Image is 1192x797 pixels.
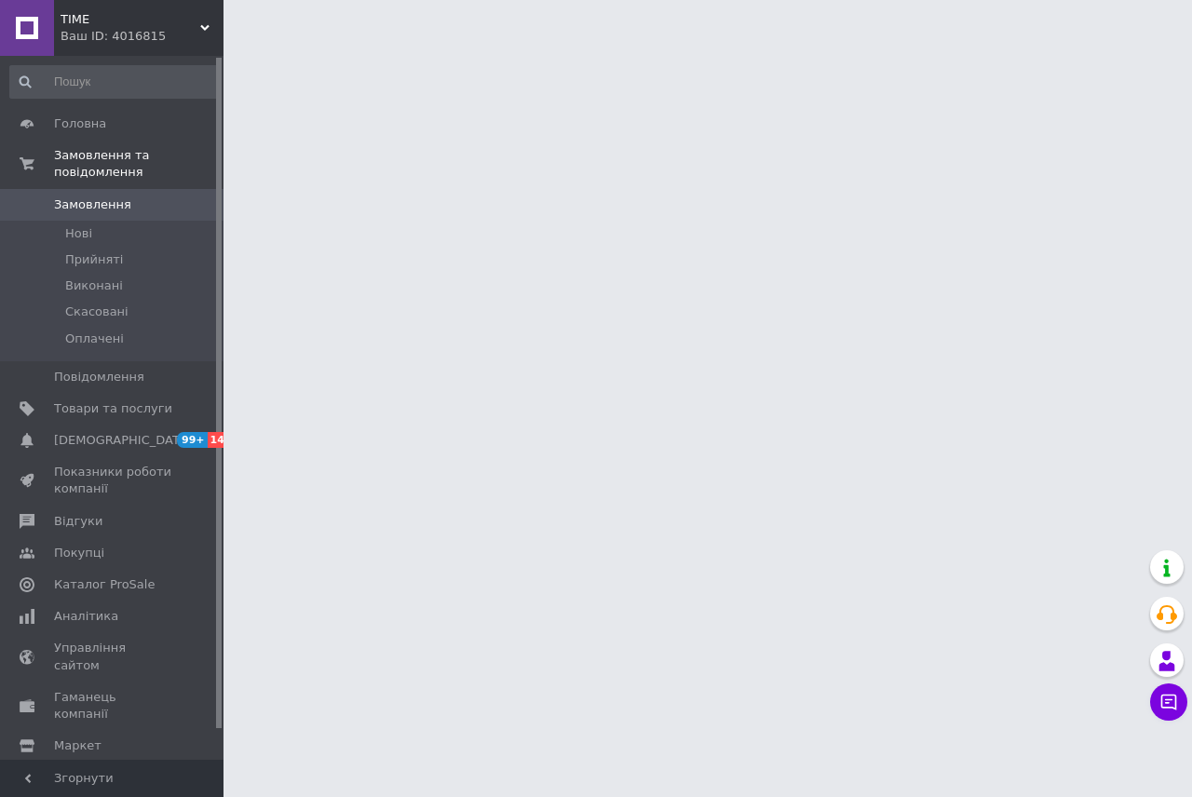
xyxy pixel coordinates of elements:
span: Гаманець компанії [54,689,172,723]
span: TIME [61,11,200,28]
div: Ваш ID: 4016815 [61,28,223,45]
span: Замовлення та повідомлення [54,147,223,181]
span: Оплачені [65,331,124,347]
span: Головна [54,115,106,132]
span: Повідомлення [54,369,144,385]
span: Покупці [54,545,104,561]
span: 99+ [177,432,208,448]
span: Показники роботи компанії [54,464,172,497]
span: 14 [208,432,229,448]
input: Пошук [9,65,220,99]
span: Аналітика [54,608,118,625]
span: Каталог ProSale [54,576,155,593]
span: Відгуки [54,513,102,530]
span: Маркет [54,737,102,754]
span: Товари та послуги [54,400,172,417]
span: Нові [65,225,92,242]
span: Виконані [65,277,123,294]
span: Управління сайтом [54,640,172,673]
span: Замовлення [54,196,131,213]
button: Чат з покупцем [1150,683,1187,721]
span: Скасовані [65,304,129,320]
span: [DEMOGRAPHIC_DATA] [54,432,192,449]
span: Прийняті [65,251,123,268]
